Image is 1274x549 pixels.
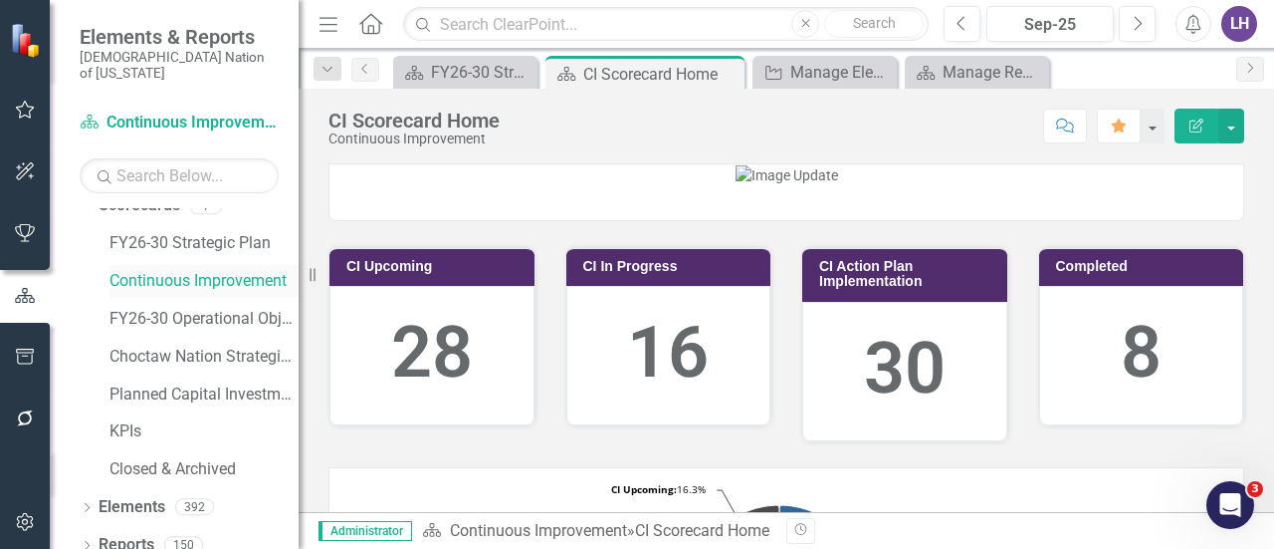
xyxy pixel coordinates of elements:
span: Administrator [318,521,412,541]
div: 28 [350,302,514,405]
button: Search [824,10,924,38]
div: FY26-30 Strategic Plan [431,60,532,85]
a: Planned Capital Investments [109,384,299,407]
a: Continuous Improvement [109,270,299,293]
a: Elements [99,496,165,519]
h3: CI Action Plan Implementation [819,259,997,290]
a: KPIs [109,420,299,443]
div: Sep-25 [993,13,1107,37]
span: Elements & Reports [80,25,279,49]
iframe: Intercom live chat [1206,481,1254,529]
span: 3 [1247,481,1263,497]
input: Search ClearPoint... [403,7,929,42]
a: Manage Elements [757,60,892,85]
div: » [422,520,771,543]
a: Closed & Archived [109,458,299,481]
tspan: CI Upcoming: [611,482,677,496]
img: Image Update [736,165,838,185]
a: FY26-30 Operational Objectives [109,308,299,331]
div: Manage Reports [943,60,1044,85]
div: 30 [823,318,986,420]
h3: CI Upcoming [346,259,525,274]
div: 392 [175,499,214,516]
div: CI Scorecard Home [583,62,740,87]
input: Search Below... [80,158,279,193]
a: Continuous Improvement [80,112,279,135]
div: Continuous Improvement [328,132,500,146]
text: 16.3% [611,482,706,496]
div: CI Scorecard Home [635,521,769,540]
a: Manage Reports [910,60,1044,85]
span: Search [853,15,896,31]
div: CI Scorecard Home [328,110,500,132]
button: LH [1221,6,1257,42]
div: 8 [1060,302,1223,405]
img: ClearPoint Strategy [10,23,45,58]
button: Sep-25 [986,6,1114,42]
h3: Completed [1056,259,1234,274]
h3: CI In Progress [583,259,761,274]
a: FY26-30 Strategic Plan [109,232,299,255]
a: Choctaw Nation Strategic Plan [109,346,299,369]
a: FY26-30 Strategic Plan [398,60,532,85]
div: 16 [587,302,750,405]
small: [DEMOGRAPHIC_DATA] Nation of [US_STATE] [80,49,279,82]
a: Continuous Improvement [450,521,627,540]
div: 7 [190,197,222,214]
div: Manage Elements [790,60,892,85]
